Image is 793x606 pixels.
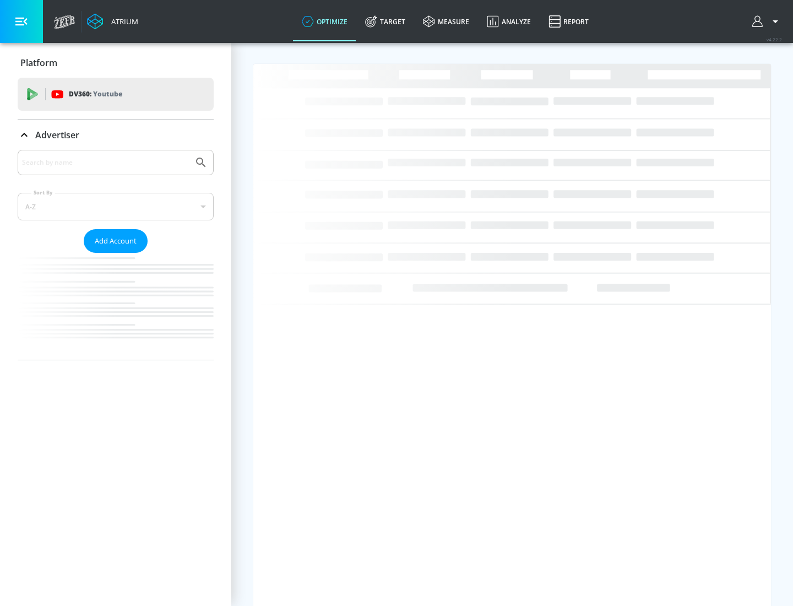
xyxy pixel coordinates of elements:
[18,193,214,220] div: A-Z
[87,13,138,30] a: Atrium
[107,17,138,26] div: Atrium
[414,2,478,41] a: measure
[478,2,540,41] a: Analyze
[35,129,79,141] p: Advertiser
[20,57,57,69] p: Platform
[767,36,782,42] span: v 4.22.2
[18,78,214,111] div: DV360: Youtube
[22,155,189,170] input: Search by name
[293,2,356,41] a: optimize
[356,2,414,41] a: Target
[95,235,137,247] span: Add Account
[84,229,148,253] button: Add Account
[18,120,214,150] div: Advertiser
[31,189,55,196] label: Sort By
[93,88,122,100] p: Youtube
[69,88,122,100] p: DV360:
[18,150,214,360] div: Advertiser
[18,253,214,360] nav: list of Advertiser
[18,47,214,78] div: Platform
[540,2,598,41] a: Report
